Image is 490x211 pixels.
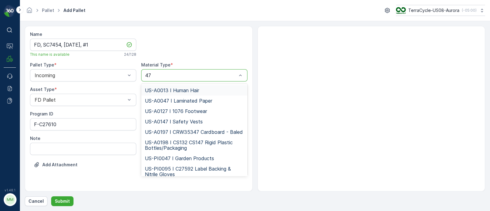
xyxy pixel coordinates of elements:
[30,52,70,57] span: This name is available
[145,129,243,135] span: US-A0197 I CRW35347 Cardboard - Baled
[145,119,203,124] span: US-A0147 I Safety Vests
[51,196,73,206] button: Submit
[5,195,15,205] div: MM
[141,62,171,67] label: Material Type
[4,5,16,17] img: logo
[124,52,136,57] p: 24 / 128
[42,162,77,168] p: Add Attachment
[30,87,55,92] label: Asset Type
[25,196,47,206] button: Cancel
[30,62,54,67] label: Pallet Type
[42,8,54,13] a: Pallet
[28,198,44,204] p: Cancel
[145,166,244,177] span: US-PI0095 I C27592 Label Backing & Nitrile Gloves
[145,108,207,114] span: US-A0127 I 1076 Footwear
[26,9,33,14] a: Homepage
[30,160,81,170] button: Upload File
[145,98,212,104] span: US-A0047 I Laminated Paper
[30,32,42,37] label: Name
[55,198,70,204] p: Submit
[396,7,406,14] img: image_ci7OI47.png
[30,136,40,141] label: Note
[4,193,16,206] button: MM
[145,88,199,93] span: US-A0013 I Human Hair
[408,7,459,13] p: TerraCycle-US08-Aurora
[145,156,214,161] span: US-PI0047 I Garden Products
[30,111,53,116] label: Program ID
[145,140,244,151] span: US-A0198 I CS132 CS147 Rigid Plastic Bottles/Packaging
[4,188,16,192] span: v 1.48.1
[62,7,87,13] span: Add Pallet
[462,8,477,13] p: ( -05:00 )
[396,5,485,16] button: TerraCycle-US08-Aurora(-05:00)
